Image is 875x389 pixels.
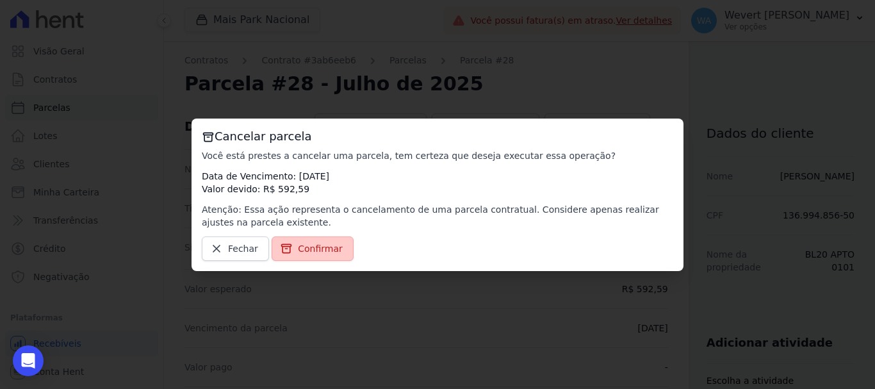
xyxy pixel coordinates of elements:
[202,149,673,162] p: Você está prestes a cancelar uma parcela, tem certeza que deseja executar essa operação?
[298,242,343,255] span: Confirmar
[228,242,258,255] span: Fechar
[202,236,269,261] a: Fechar
[202,170,673,195] p: Data de Vencimento: [DATE] Valor devido: R$ 592,59
[272,236,354,261] a: Confirmar
[202,129,673,144] h3: Cancelar parcela
[13,345,44,376] div: Open Intercom Messenger
[202,203,673,229] p: Atenção: Essa ação representa o cancelamento de uma parcela contratual. Considere apenas realizar...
